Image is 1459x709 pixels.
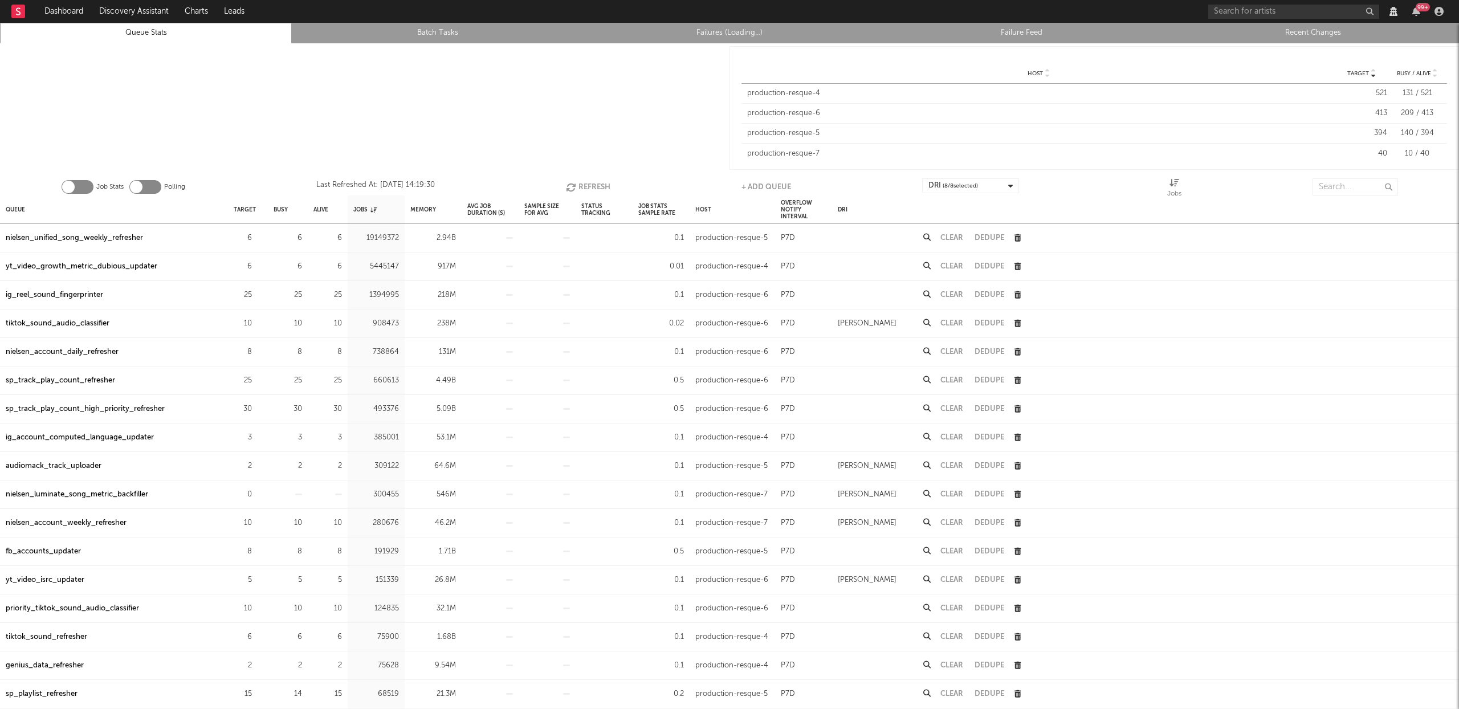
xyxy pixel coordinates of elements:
[781,573,795,587] div: P7D
[274,573,302,587] div: 5
[313,231,342,245] div: 6
[1397,70,1431,77] span: Busy / Alive
[781,602,795,616] div: P7D
[274,197,288,222] div: Busy
[975,434,1004,441] button: Dedupe
[6,288,103,302] a: ig_reel_sound_fingerprinter
[940,291,963,299] button: Clear
[353,602,399,616] div: 124835
[1336,108,1387,119] div: 413
[975,690,1004,698] button: Dedupe
[940,519,963,527] button: Clear
[747,128,1330,139] div: production-resque-5
[781,345,795,359] div: P7D
[975,633,1004,641] button: Dedupe
[747,108,1330,119] div: production-resque-6
[234,431,252,445] div: 3
[741,178,791,195] button: + Add Queue
[298,26,577,40] a: Batch Tasks
[467,197,513,222] div: Avg Job Duration (s)
[316,178,435,195] div: Last Refreshed At: [DATE] 14:19:30
[975,348,1004,356] button: Dedupe
[1173,26,1453,40] a: Recent Changes
[695,402,768,416] div: production-resque-6
[975,320,1004,327] button: Dedupe
[6,630,87,644] a: tiktok_sound_refresher
[274,231,302,245] div: 6
[234,659,252,673] div: 2
[940,434,963,441] button: Clear
[6,545,81,559] a: fb_accounts_updater
[940,576,963,584] button: Clear
[274,459,302,473] div: 2
[353,687,399,701] div: 68519
[6,687,78,701] a: sp_playlist_refresher
[1167,187,1181,201] div: Jobs
[975,576,1004,584] button: Dedupe
[313,602,342,616] div: 10
[313,459,342,473] div: 2
[313,402,342,416] div: 30
[6,488,148,502] a: nielsen_luminate_song_metric_backfiller
[975,662,1004,669] button: Dedupe
[353,374,399,388] div: 660613
[940,662,963,669] button: Clear
[6,260,157,274] div: yt_video_growth_metric_dubious_updater
[353,516,399,530] div: 280676
[695,602,768,616] div: production-resque-6
[781,374,795,388] div: P7D
[6,516,127,530] a: nielsen_account_weekly_refresher
[6,345,119,359] a: nielsen_account_daily_refresher
[1393,108,1441,119] div: 209 / 413
[940,548,963,555] button: Clear
[940,405,963,413] button: Clear
[313,197,328,222] div: Alive
[274,402,302,416] div: 30
[6,26,286,40] a: Queue Stats
[274,260,302,274] div: 6
[234,602,252,616] div: 10
[234,345,252,359] div: 8
[638,231,684,245] div: 0.1
[1393,88,1441,99] div: 131 / 521
[353,288,399,302] div: 1394995
[638,197,684,222] div: Job Stats Sample Rate
[695,260,768,274] div: production-resque-4
[838,459,896,473] div: [PERSON_NAME]
[940,462,963,470] button: Clear
[695,516,768,530] div: production-resque-7
[234,488,252,502] div: 0
[410,260,456,274] div: 917M
[695,659,768,673] div: production-resque-4
[940,605,963,612] button: Clear
[695,317,768,331] div: production-resque-6
[6,402,165,416] div: sp_track_play_count_high_priority_refresher
[975,263,1004,270] button: Dedupe
[234,231,252,245] div: 6
[313,659,342,673] div: 2
[638,317,684,331] div: 0.02
[234,630,252,644] div: 6
[940,348,963,356] button: Clear
[695,488,768,502] div: production-resque-7
[975,377,1004,384] button: Dedupe
[234,402,252,416] div: 30
[274,516,302,530] div: 10
[274,659,302,673] div: 2
[274,687,302,701] div: 14
[274,374,302,388] div: 25
[638,288,684,302] div: 0.1
[6,459,101,473] a: audiomack_track_uploader
[1336,148,1387,160] div: 40
[882,26,1161,40] a: Failure Feed
[234,317,252,331] div: 10
[781,659,795,673] div: P7D
[313,630,342,644] div: 6
[638,573,684,587] div: 0.1
[6,231,143,245] a: nielsen_unified_song_weekly_refresher
[1393,148,1441,160] div: 10 / 40
[781,197,826,222] div: Overflow Notify Interval
[6,573,84,587] div: yt_video_isrc_updater
[943,179,978,193] span: ( 8 / 8 selected)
